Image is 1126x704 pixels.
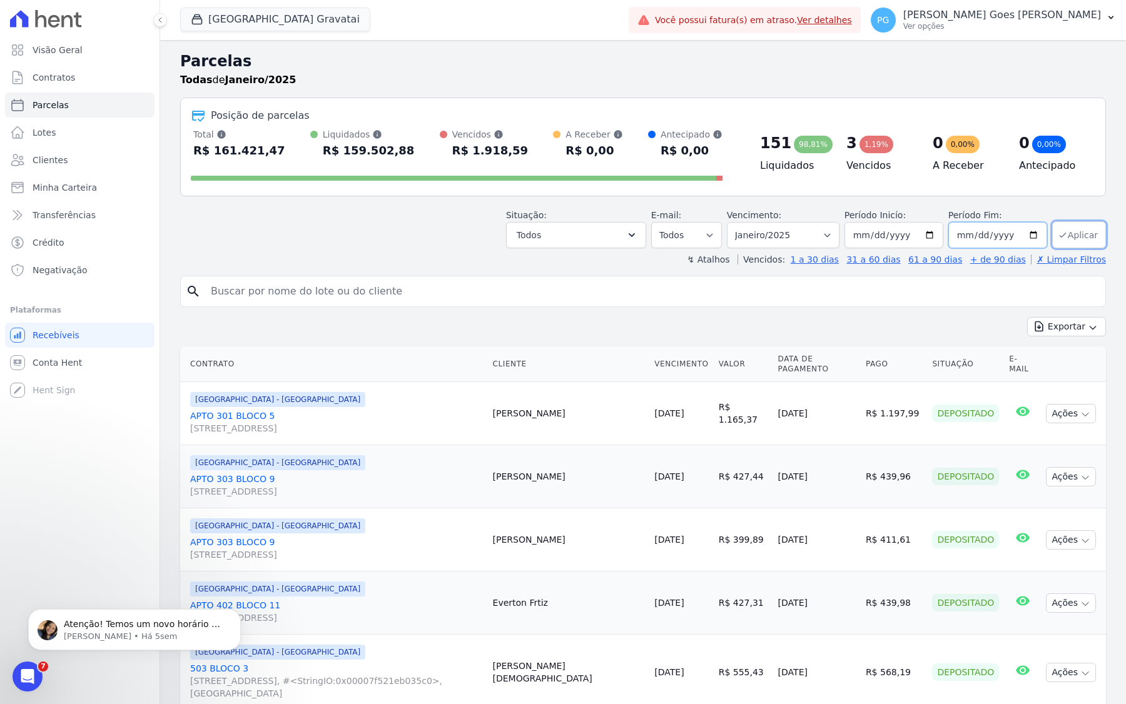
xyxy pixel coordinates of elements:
span: [GEOGRAPHIC_DATA] - [GEOGRAPHIC_DATA] [190,392,365,407]
i: search [186,284,201,299]
button: Exportar [1027,317,1106,336]
div: R$ 0,00 [566,141,622,161]
td: R$ 427,44 [714,445,773,508]
span: [GEOGRAPHIC_DATA] - [GEOGRAPHIC_DATA] [190,645,365,660]
a: Clientes [5,148,155,173]
div: 98,81% [794,136,833,153]
a: 31 a 60 dias [846,254,900,264]
label: Vencidos: [738,254,785,264]
span: Recebíveis [33,329,79,341]
td: [DATE] [773,445,861,508]
td: [DATE] [773,382,861,445]
td: [PERSON_NAME] [488,382,650,445]
span: Todos [517,228,541,243]
div: Posição de parcelas [211,108,310,123]
th: Pago [861,346,928,382]
span: Lotes [33,126,56,139]
a: Contratos [5,65,155,90]
td: [DATE] [773,508,861,571]
button: Ações [1046,663,1096,682]
input: Buscar por nome do lote ou do cliente [203,279,1100,304]
h4: Antecipado [1019,158,1085,173]
div: R$ 0,00 [661,141,723,161]
iframe: Intercom notifications mensagem [9,583,260,670]
span: 7 [38,661,48,671]
a: [DATE] [654,535,684,545]
td: R$ 1.197,99 [861,382,928,445]
div: Depositado [932,531,999,548]
strong: Todas [180,74,213,86]
button: Ações [1046,593,1096,613]
div: 151 [760,133,791,153]
th: Situação [927,346,1004,382]
strong: Janeiro/2025 [225,74,297,86]
span: [STREET_ADDRESS] [190,548,483,561]
div: 0,00% [946,136,980,153]
th: Data de Pagamento [773,346,861,382]
span: Contratos [33,71,75,84]
div: Total [193,128,285,141]
a: Transferências [5,203,155,228]
td: R$ 1.165,37 [714,382,773,445]
button: [GEOGRAPHIC_DATA] Gravatai [180,8,370,31]
iframe: Intercom live chat [13,661,43,691]
p: de [180,73,296,88]
a: Visão Geral [5,38,155,63]
div: R$ 1.918,59 [452,141,528,161]
span: [STREET_ADDRESS] [190,485,483,498]
a: ✗ Limpar Filtros [1031,254,1106,264]
span: Minha Carteira [33,181,97,194]
span: Conta Hent [33,356,82,369]
h4: Vencidos [846,158,913,173]
span: Parcelas [33,99,69,111]
span: Clientes [33,154,68,166]
a: 503 BLOCO 3[STREET_ADDRESS], #<StringIO:0x00007f521eb035c0>, [GEOGRAPHIC_DATA] [190,662,483,700]
td: R$ 439,98 [861,571,928,635]
a: Crédito [5,230,155,255]
div: 0 [933,133,943,153]
a: APTO 303 BLOCO 9[STREET_ADDRESS] [190,536,483,561]
td: [DATE] [773,571,861,635]
button: Ações [1046,530,1096,550]
a: [DATE] [654,471,684,481]
a: 1 a 30 dias [791,254,839,264]
th: E-mail [1004,346,1041,382]
span: [STREET_ADDRESS], #<StringIO:0x00007f521eb035c0>, [GEOGRAPHIC_DATA] [190,675,483,700]
a: 61 a 90 dias [908,254,962,264]
td: Everton Frtiz [488,571,650,635]
span: [GEOGRAPHIC_DATA] - [GEOGRAPHIC_DATA] [190,455,365,470]
div: Plataformas [10,303,150,318]
div: Depositado [932,663,999,681]
div: R$ 161.421,47 [193,141,285,161]
p: Ver opções [903,21,1101,31]
button: Aplicar [1052,221,1106,248]
label: Período Inicío: [844,210,906,220]
th: Vencimento [649,346,713,382]
a: APTO 301 BLOCO 5[STREET_ADDRESS] [190,410,483,435]
td: R$ 427,31 [714,571,773,635]
th: Cliente [488,346,650,382]
a: Minha Carteira [5,175,155,200]
a: APTO 303 BLOCO 9[STREET_ADDRESS] [190,473,483,498]
label: Vencimento: [727,210,781,220]
td: R$ 439,96 [861,445,928,508]
h2: Parcelas [180,50,1106,73]
a: Conta Hent [5,350,155,375]
button: Todos [506,222,646,248]
a: + de 90 dias [970,254,1026,264]
div: 1,19% [860,136,893,153]
div: 0,00% [1032,136,1066,153]
button: Ações [1046,467,1096,486]
a: [DATE] [654,408,684,418]
span: Você possui fatura(s) em atraso. [655,14,852,27]
div: 0 [1019,133,1030,153]
a: Parcelas [5,93,155,118]
a: Ver detalhes [797,15,852,25]
span: [GEOGRAPHIC_DATA] - [GEOGRAPHIC_DATA] [190,518,365,533]
label: ↯ Atalhos [687,254,729,264]
td: [PERSON_NAME] [488,445,650,508]
th: Valor [714,346,773,382]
